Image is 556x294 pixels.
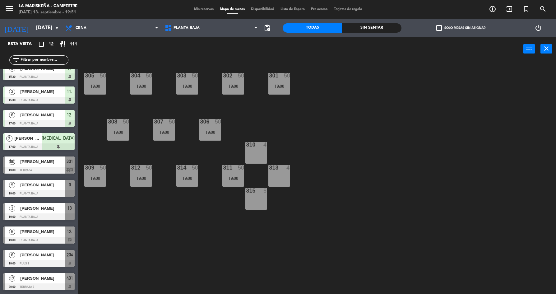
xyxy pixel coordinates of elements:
div: 19:00 [199,130,221,134]
span: 6 [9,252,15,258]
span: 3 [9,205,15,212]
i: filter_list [12,56,20,64]
i: search [539,5,547,13]
span: Planta Baja [174,26,200,30]
span: [PERSON_NAME] [15,135,42,142]
div: 6 [263,188,267,194]
div: 50 [100,73,106,78]
span: [PERSON_NAME] [20,158,65,165]
div: 50 [123,119,129,124]
i: close [543,45,550,52]
i: power_input [526,45,533,52]
span: 401 [67,274,73,282]
span: [PERSON_NAME] [20,88,65,95]
span: [PERSON_NAME] [20,228,65,235]
span: Pre-acceso [308,7,331,11]
span: [PERSON_NAME] [20,205,65,212]
span: [PERSON_NAME] [20,252,65,258]
i: turned_in_not [522,5,530,13]
div: 4 [286,165,290,170]
span: 13 [67,204,72,212]
i: add_circle_outline [489,5,496,13]
span: 301 [67,158,73,165]
div: 4 [263,142,267,147]
span: 11. [67,88,72,95]
div: 50 [238,73,244,78]
span: 50 [9,159,15,165]
div: La Mariskeña - Campestre [19,3,77,9]
div: 19:00 [222,176,244,180]
span: [MEDICAL_DATA] [42,134,75,142]
span: [PERSON_NAME] [20,182,65,188]
span: 2 [9,65,15,72]
i: restaurant [59,40,66,48]
div: 50 [146,165,152,170]
i: exit_to_app [506,5,513,13]
span: Mis reservas [191,7,217,11]
span: Tarjetas de regalo [331,7,365,11]
span: 12. [67,111,72,119]
div: 50 [192,73,198,78]
span: [PERSON_NAME] [20,112,65,118]
div: 19:00 [222,84,244,88]
div: 19:00 [153,130,175,134]
button: power_input [523,44,535,54]
span: Lista de Espera [277,7,308,11]
i: arrow_drop_down [53,24,61,32]
label: Solo mesas sin asignar [436,25,485,31]
span: 204 [67,251,73,259]
div: 19:00 [107,130,129,134]
div: Sin sentar [342,23,401,33]
span: check_box_outline_blank [436,25,442,31]
div: 50 [169,119,175,124]
span: 111 [70,41,77,48]
div: 19:00 [176,84,198,88]
div: 19:00 [84,176,106,180]
i: crop_square [38,40,45,48]
div: Todas [283,23,342,33]
div: 50 [215,119,221,124]
span: Cena [76,26,86,30]
div: Esta vista [3,40,45,48]
span: 7 [6,135,12,142]
button: menu [5,4,14,15]
span: 9 [69,181,71,189]
div: [DATE] 13. septiembre - 19:51 [19,9,77,16]
span: 12 [49,41,53,48]
i: power_settings_new [535,24,542,32]
input: Filtrar por nombre... [20,57,68,63]
span: [PERSON_NAME] [20,275,65,282]
div: 19:00 [84,84,106,88]
span: 6 [9,112,15,118]
button: close [540,44,552,54]
div: 19:00 [130,176,152,180]
span: Mapa de mesas [217,7,248,11]
span: 5 [9,182,15,188]
span: 6 [9,229,15,235]
div: 19:00 [176,176,198,180]
div: 50 [100,165,106,170]
div: 50 [238,165,244,170]
div: 50 [146,73,152,78]
div: 50 [284,73,290,78]
span: 2 [9,89,15,95]
span: 12. [67,228,72,235]
i: menu [5,4,14,13]
div: 19:00 [130,84,152,88]
div: 19:00 [268,84,290,88]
